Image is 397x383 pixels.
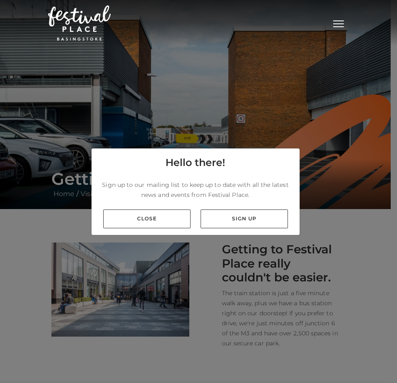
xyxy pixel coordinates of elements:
[165,155,225,170] h4: Hello there!
[98,180,293,200] p: Sign up to our mailing list to keep up to date with all the latest news and events from Festival ...
[103,209,191,228] a: Close
[201,209,288,228] a: Sign up
[328,17,349,29] button: Toggle navigation
[48,5,111,41] img: Festival Place Logo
